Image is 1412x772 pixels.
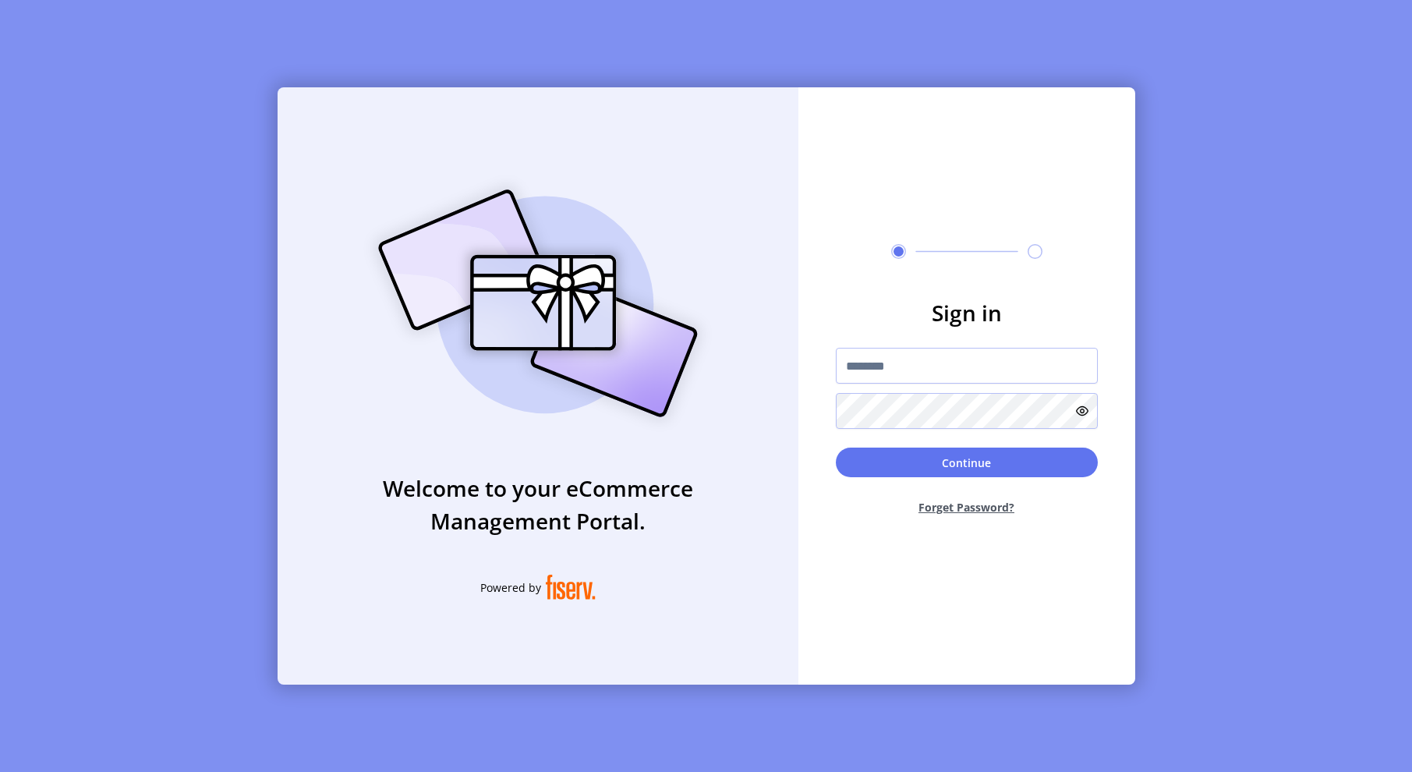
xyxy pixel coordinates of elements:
[836,487,1098,528] button: Forget Password?
[836,296,1098,329] h3: Sign in
[355,172,721,434] img: card_Illustration.svg
[278,472,798,537] h3: Welcome to your eCommerce Management Portal.
[480,579,541,596] span: Powered by
[836,448,1098,477] button: Continue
